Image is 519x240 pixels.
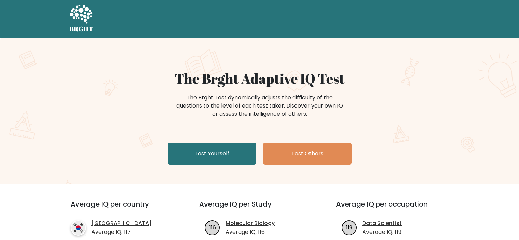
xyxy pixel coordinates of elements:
p: Average IQ: 116 [226,228,275,236]
p: Average IQ: 119 [362,228,402,236]
a: Molecular Biology [226,219,275,227]
text: 119 [346,223,352,231]
p: Average IQ: 117 [91,228,152,236]
h3: Average IQ per occupation [336,200,457,216]
a: BRGHT [69,3,94,35]
a: Test Yourself [168,143,256,165]
div: The Brght Test dynamically adjusts the difficulty of the questions to the level of each test take... [174,94,345,118]
img: country [71,220,86,236]
h5: BRGHT [69,25,94,33]
a: Test Others [263,143,352,165]
h1: The Brght Adaptive IQ Test [93,70,426,87]
a: [GEOGRAPHIC_DATA] [91,219,152,227]
a: Data Scientist [362,219,402,227]
h3: Average IQ per Study [199,200,320,216]
text: 116 [209,223,216,231]
h3: Average IQ per country [71,200,175,216]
